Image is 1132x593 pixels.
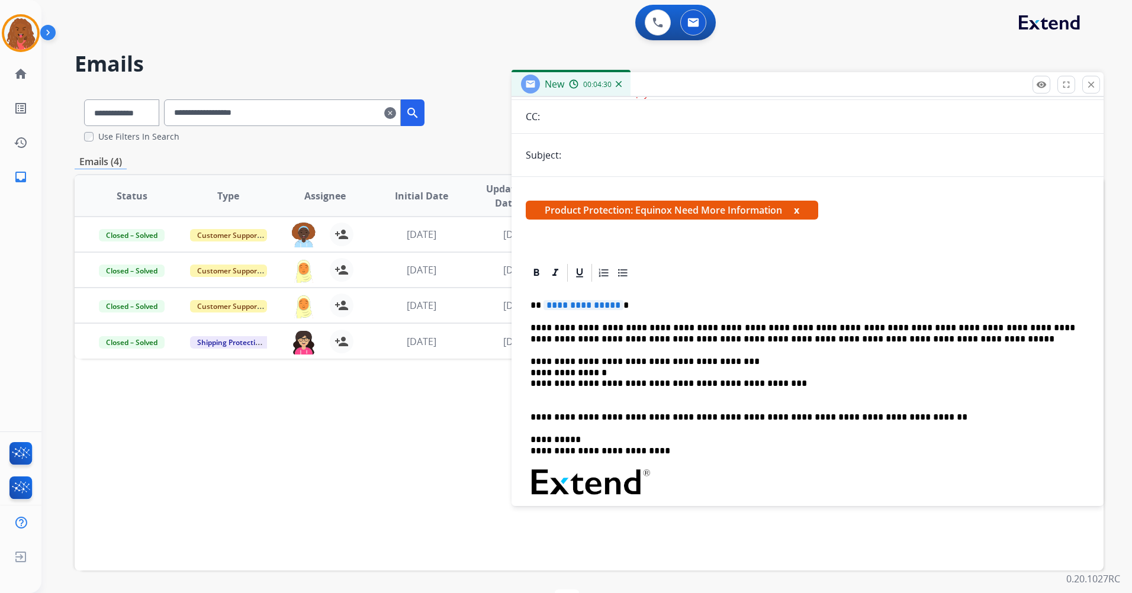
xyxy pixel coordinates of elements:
span: New [545,78,564,91]
span: Type [217,189,239,203]
button: x [794,203,799,217]
span: 00:04:30 [583,80,612,89]
span: Closed – Solved [99,229,165,241]
mat-icon: list_alt [14,101,28,115]
mat-icon: search [406,106,420,120]
p: Emails (4) [75,154,127,169]
span: [DATE] [407,335,436,348]
span: Initial Date [395,189,448,203]
p: 0.20.1027RC [1066,572,1120,586]
mat-icon: inbox [14,170,28,184]
span: Product Protection: Equinox Need More Information [526,201,818,220]
mat-icon: remove_red_eye [1036,79,1047,90]
span: [DATE] [503,299,533,312]
p: Subject: [526,148,561,162]
img: agent-avatar [292,330,316,354]
mat-icon: home [14,67,28,81]
span: [DATE] [503,263,533,276]
span: Shipping Protection [190,336,271,349]
span: Customer Support [190,300,267,312]
div: Bullet List [614,264,632,282]
span: Assignee [304,189,346,203]
img: agent-avatar [292,223,316,247]
img: agent-avatar [292,258,316,283]
img: avatar [4,17,37,50]
span: Status [117,189,147,203]
div: Bold [528,264,545,282]
span: Closed – Solved [99,336,165,349]
mat-icon: person_add [335,227,349,241]
span: [DATE] [503,228,533,241]
p: CC: [526,109,540,124]
span: Closed – Solved [99,300,165,312]
mat-icon: close [1086,79,1096,90]
span: [DATE] [407,263,436,276]
label: Use Filters In Search [98,131,179,143]
span: [DATE] [407,299,436,312]
div: Underline [571,264,588,282]
mat-icon: history [14,136,28,150]
div: Italic [546,264,564,282]
mat-icon: clear [384,106,396,120]
h2: Emails [75,52,1104,76]
mat-icon: person_add [335,334,349,349]
span: Closed – Solved [99,265,165,277]
span: [DATE] [407,228,436,241]
span: Customer Support [190,229,267,241]
span: [DATE] [503,335,533,348]
div: Ordered List [595,264,613,282]
img: agent-avatar [292,294,316,318]
span: Updated Date [480,182,533,210]
span: Customer Support [190,265,267,277]
mat-icon: person_add [335,263,349,277]
mat-icon: person_add [335,298,349,312]
mat-icon: fullscreen [1061,79,1072,90]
